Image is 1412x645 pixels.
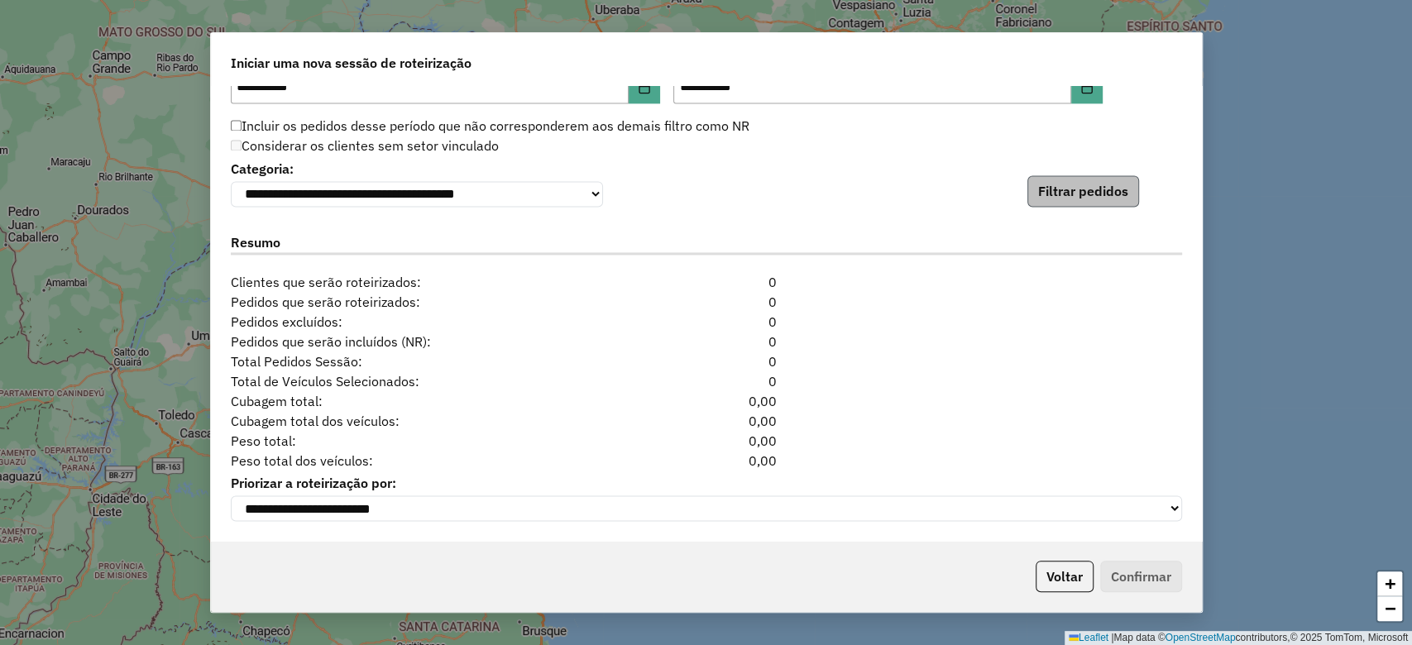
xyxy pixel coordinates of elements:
[625,312,787,332] div: 0
[1377,596,1402,621] a: Zoom out
[221,391,625,411] span: Cubagem total:
[231,136,499,155] label: Considerar os clientes sem setor vinculado
[625,351,787,371] div: 0
[221,272,625,292] span: Clientes que serão roteirizados:
[1027,175,1139,207] button: Filtrar pedidos
[231,232,1182,255] label: Resumo
[231,116,749,136] label: Incluir os pedidos desse período que não corresponderem aos demais filtro como NR
[1377,571,1402,596] a: Zoom in
[625,292,787,312] div: 0
[221,292,625,312] span: Pedidos que serão roteirizados:
[1165,632,1236,643] a: OpenStreetMap
[231,159,603,179] label: Categoria:
[221,411,625,431] span: Cubagem total dos veículos:
[221,332,625,351] span: Pedidos que serão incluídos (NR):
[231,140,242,150] input: Considerar os clientes sem setor vinculado
[1385,598,1395,619] span: −
[1065,631,1412,645] div: Map data © contributors,© 2025 TomTom, Microsoft
[231,473,1182,493] label: Priorizar a roteirização por:
[1069,632,1108,643] a: Leaflet
[625,391,787,411] div: 0,00
[1111,632,1113,643] span: |
[231,120,242,131] input: Incluir os pedidos desse período que não corresponderem aos demais filtro como NR
[221,351,625,371] span: Total Pedidos Sessão:
[221,371,625,391] span: Total de Veículos Selecionados:
[221,312,625,332] span: Pedidos excluídos:
[625,332,787,351] div: 0
[221,431,625,451] span: Peso total:
[625,431,787,451] div: 0,00
[221,451,625,471] span: Peso total dos veículos:
[629,70,660,103] button: Choose Date
[625,371,787,391] div: 0
[625,451,787,471] div: 0,00
[625,272,787,292] div: 0
[1071,70,1103,103] button: Choose Date
[1036,561,1094,592] button: Voltar
[1385,573,1395,594] span: +
[625,411,787,431] div: 0,00
[231,53,471,73] span: Iniciar uma nova sessão de roteirização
